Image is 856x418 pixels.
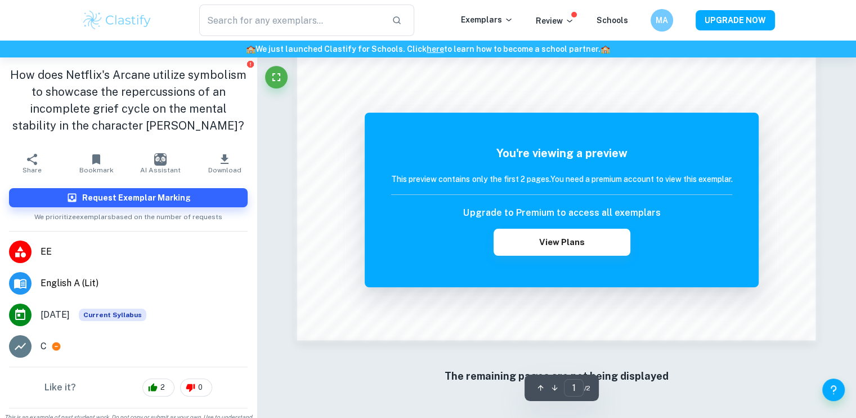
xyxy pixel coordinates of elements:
[64,148,128,179] button: Bookmark
[463,206,660,220] h6: Upgrade to Premium to access all exemplars
[536,15,574,27] p: Review
[79,309,146,321] span: Current Syllabus
[600,45,610,54] span: 🏫
[427,45,444,54] a: here
[82,9,153,32] img: Clastify logo
[9,66,248,134] h1: How does Netflix's Arcane utilize symbolism to showcase the repercussions of an incomplete grief ...
[246,60,254,68] button: Report issue
[494,229,630,256] button: View Plans
[651,9,673,32] button: MA
[391,145,732,162] h5: You're viewing a preview
[41,277,248,290] span: English A (Lit)
[41,308,70,322] span: [DATE]
[208,166,241,174] span: Download
[154,382,171,393] span: 2
[320,368,794,384] h6: The remaining pages are not being displayed
[9,188,248,207] button: Request Exemplar Marking
[140,166,181,174] span: AI Assistant
[655,14,668,26] h6: MA
[41,245,248,259] span: EE
[79,309,146,321] div: This exemplar is based on the current syllabus. Feel free to refer to it for inspiration/ideas wh...
[154,153,167,166] img: AI Assistant
[192,382,209,393] span: 0
[597,16,628,25] a: Schools
[584,383,590,393] span: / 2
[391,173,732,185] h6: This preview contains only the first 2 pages. You need a premium account to view this exemplar.
[461,14,513,26] p: Exemplars
[128,148,192,179] button: AI Assistant
[199,5,383,36] input: Search for any exemplars...
[23,166,42,174] span: Share
[696,10,775,30] button: UPGRADE NOW
[246,45,256,54] span: 🏫
[79,166,114,174] span: Bookmark
[82,192,191,204] h6: Request Exemplar Marking
[192,148,257,179] button: Download
[41,340,47,353] p: C
[2,43,854,55] h6: We just launched Clastify for Schools. Click to learn how to become a school partner.
[822,379,845,401] button: Help and Feedback
[34,207,222,222] span: We prioritize exemplars based on the number of requests
[265,66,288,88] button: Fullscreen
[44,381,76,394] h6: Like it?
